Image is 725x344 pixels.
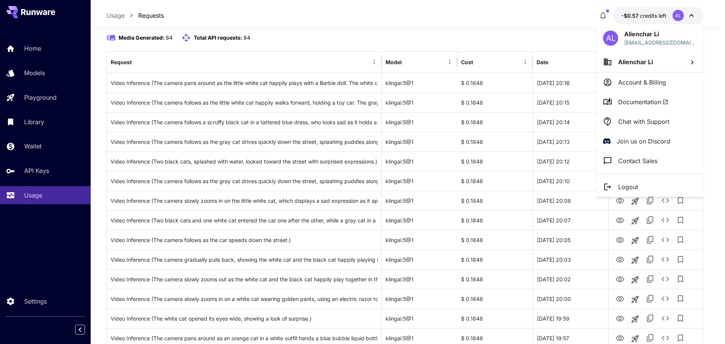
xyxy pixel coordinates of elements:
[624,39,697,46] p: [EMAIL_ADDRESS][DOMAIN_NAME]
[617,137,670,146] p: Join us on Discord
[596,52,703,72] button: Alienchar Li
[624,29,697,39] p: Alienchar Li
[618,97,668,106] span: Documentation
[603,31,618,46] div: AL
[618,182,638,191] p: Logout
[618,78,666,87] p: Account & Billing
[624,39,697,46] div: charlottuo@gmail.com
[618,156,657,165] p: Contact Sales
[618,117,669,126] p: Chat with Support
[618,58,653,66] span: Alienchar Li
